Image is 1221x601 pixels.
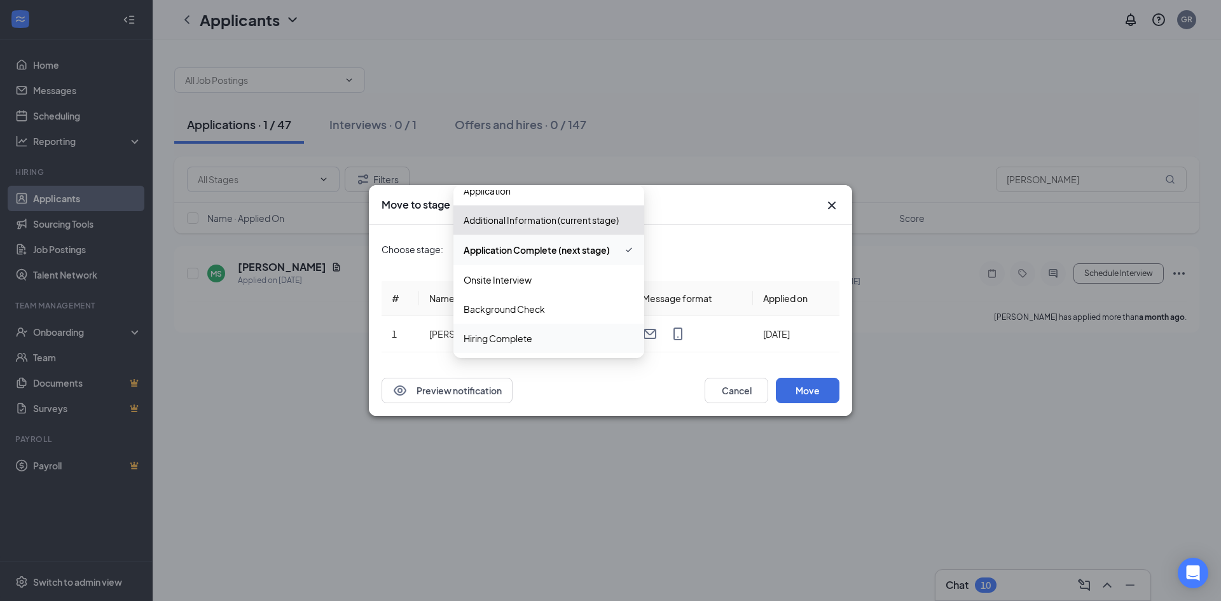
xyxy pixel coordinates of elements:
button: Move [776,378,839,403]
span: Background Check [464,302,545,316]
h3: Move to stage [382,198,450,212]
th: Name [419,281,543,316]
svg: MobileSms [670,326,686,342]
button: EyePreview notification [382,378,513,403]
span: 1 [392,328,397,340]
svg: Email [642,326,658,342]
th: Applied on [753,281,839,316]
span: Hiring Complete [464,331,532,345]
span: Application [464,184,511,198]
button: Close [824,198,839,213]
svg: Eye [392,383,408,398]
th: # [382,281,419,316]
span: Additional Information (current stage) [464,213,619,227]
div: Open Intercom Messenger [1178,558,1208,588]
svg: Checkmark [624,242,634,258]
td: [PERSON_NAME] [419,316,543,352]
span: Onsite Interview [464,273,532,287]
span: Choose stage: [382,242,443,256]
svg: Cross [824,198,839,213]
th: Message format [632,281,753,316]
td: [DATE] [753,316,839,352]
span: Application Complete (next stage) [464,243,610,257]
button: Cancel [705,378,768,403]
